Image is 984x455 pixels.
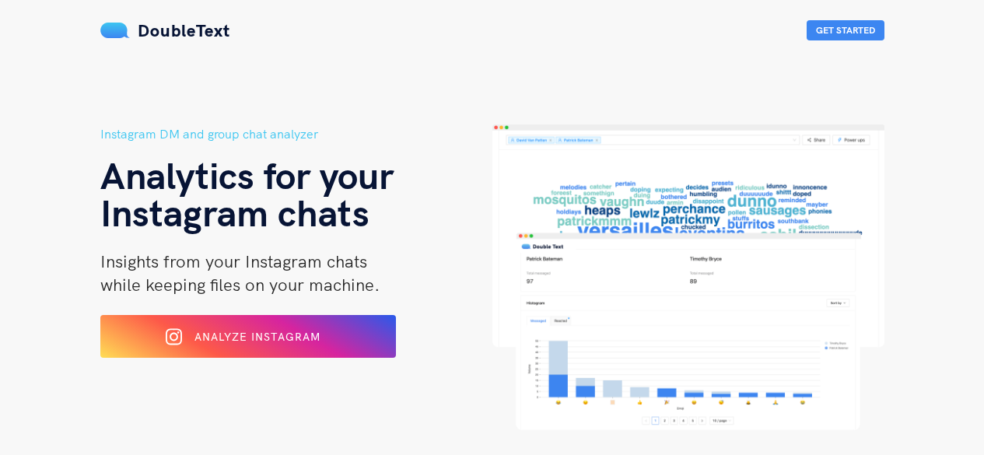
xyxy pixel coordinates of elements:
span: Analyze Instagram [194,330,320,344]
a: Analyze Instagram [100,335,396,349]
a: DoubleText [100,19,230,41]
span: Analytics for your [100,152,394,198]
span: while keeping files on your machine. [100,274,380,296]
span: Instagram chats [100,189,369,236]
img: mS3x8y1f88AAAAABJRU5ErkJggg== [100,23,130,38]
h5: Instagram DM and group chat analyzer [100,124,492,144]
img: hero [492,124,884,430]
span: Insights from your Instagram chats [100,250,367,272]
button: Get Started [807,20,884,40]
span: DoubleText [138,19,230,41]
button: Analyze Instagram [100,315,396,358]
